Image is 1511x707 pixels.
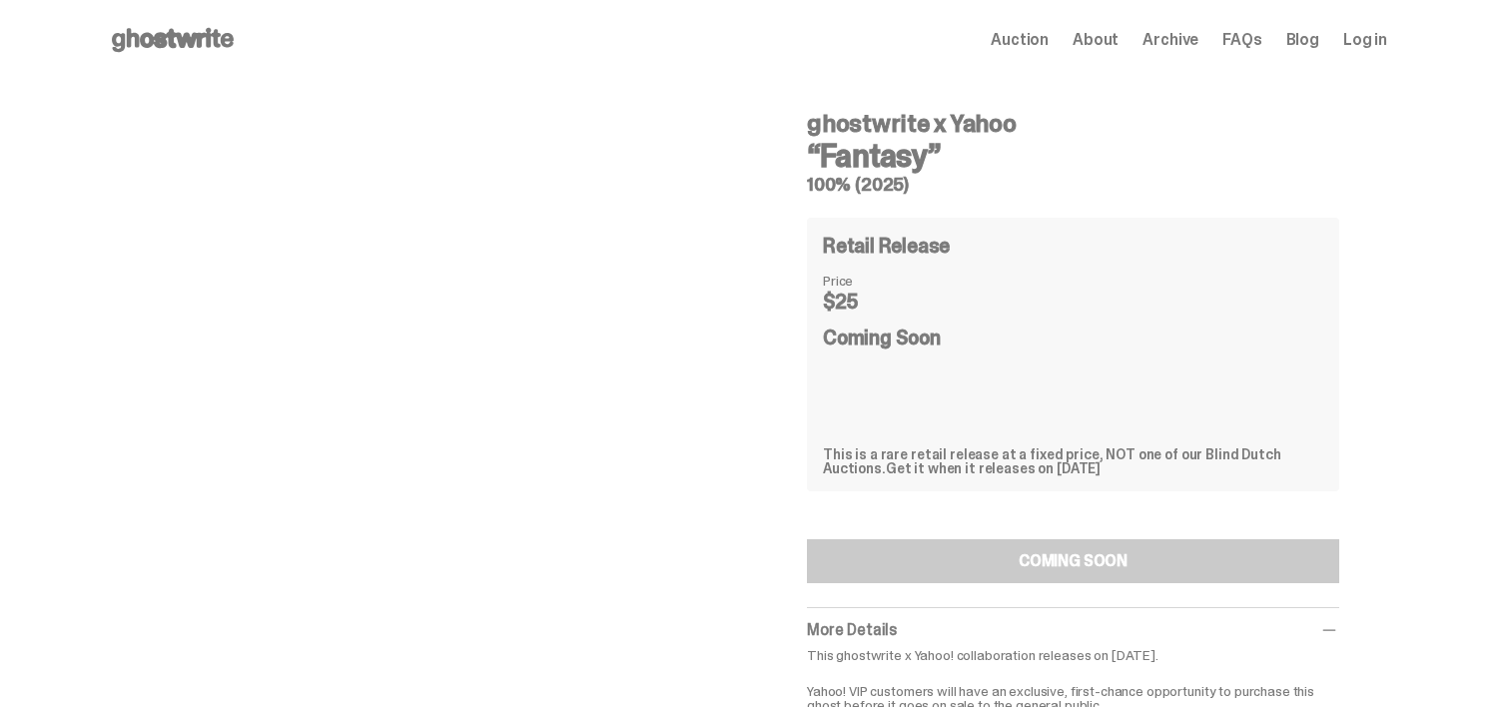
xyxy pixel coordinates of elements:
span: More Details [807,619,897,640]
a: Archive [1142,32,1198,48]
a: Log in [1343,32,1387,48]
span: Get it when it releases on [DATE] [886,459,1101,477]
h5: 100% (2025) [807,176,1339,194]
p: This ghostwrite x Yahoo! collaboration releases on [DATE]. [807,648,1339,662]
div: This is a rare retail release at a fixed price, NOT one of our Blind Dutch Auctions. [823,447,1323,475]
h4: Retail Release [823,236,950,256]
a: Auction [991,32,1049,48]
div: Coming Soon [823,328,1323,423]
dt: Price [823,274,923,288]
button: COMING SOON [807,539,1339,583]
a: Blog [1286,32,1319,48]
a: About [1073,32,1119,48]
a: FAQs [1222,32,1261,48]
h4: ghostwrite x Yahoo [807,112,1339,136]
dd: $25 [823,292,923,312]
div: COMING SOON [1019,553,1128,569]
h3: “Fantasy” [807,140,1339,172]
